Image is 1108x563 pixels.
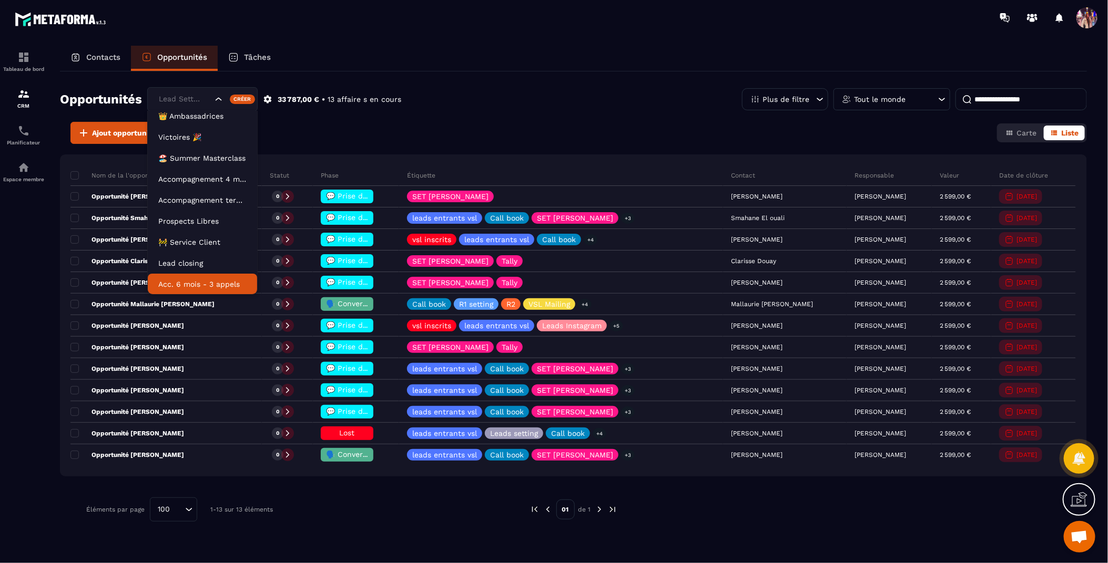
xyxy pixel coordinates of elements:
img: next [595,505,604,514]
p: 2 599,00 € [940,214,971,222]
p: VSL Mailing [528,300,570,308]
p: Opportunités [157,53,207,62]
span: Carte [1016,129,1036,137]
p: [PERSON_NAME] [855,236,906,243]
p: Opportunité [PERSON_NAME] [70,278,184,287]
span: 💬 Prise de contact effectué [326,342,431,351]
p: [DATE] [1016,257,1037,265]
p: 0 [276,236,279,243]
img: prev [543,505,553,514]
p: Éléments par page [86,506,145,513]
p: [PERSON_NAME] [855,430,906,437]
p: 🏖️ Summer Masterclass [158,153,247,163]
p: [PERSON_NAME] [855,387,906,394]
p: 2 599,00 € [940,322,971,329]
p: [DATE] [1016,322,1037,329]
span: 💬 Prise de contact effectué [326,278,431,286]
p: +4 [593,428,606,439]
p: [DATE] [1016,451,1037,458]
p: [DATE] [1016,193,1037,200]
p: +5 [609,320,623,331]
div: Ouvrir le chat [1064,521,1095,552]
p: +3 [621,450,635,461]
p: 0 [276,430,279,437]
p: leads entrants vsl [412,214,477,222]
p: +4 [584,234,597,245]
p: Date de clôture [999,171,1048,180]
p: 👑 Ambassadrices [158,111,247,121]
p: [DATE] [1016,279,1037,286]
p: Plus de filtre [763,96,809,103]
h2: Opportunités [60,89,142,110]
p: 0 [276,257,279,265]
span: 💬 Prise de contact effectué [326,256,431,265]
p: 13 affaire s en cours [328,95,401,105]
p: Responsable [855,171,894,180]
p: +3 [621,363,635,374]
p: • [322,95,325,105]
p: leads entrants vsl [412,408,477,415]
p: [DATE] [1016,300,1037,308]
p: SET [PERSON_NAME] [537,408,613,415]
div: Search for option [147,87,258,111]
p: Accompagnement 4 mois [158,174,247,184]
p: 33 787,00 € [278,95,319,105]
p: 0 [276,279,279,286]
p: Call book [551,430,585,437]
a: formationformationCRM [3,80,45,117]
p: 2 599,00 € [940,343,971,351]
p: [PERSON_NAME] [855,300,906,308]
p: Valeur [940,171,959,180]
p: Opportunité [PERSON_NAME] [70,192,184,201]
p: 0 [276,451,279,458]
p: 0 [276,214,279,222]
p: Contact [731,171,755,180]
p: Étiquette [407,171,435,180]
p: [PERSON_NAME] [855,214,906,222]
a: automationsautomationsEspace membre [3,153,45,190]
p: Accompagnement terminé [158,195,247,205]
p: 2 599,00 € [940,365,971,372]
p: [DATE] [1016,214,1037,222]
p: [PERSON_NAME] [855,408,906,415]
p: Planificateur [3,140,45,145]
span: 🗣️ Conversation en cours [326,299,419,308]
button: Carte [999,126,1043,140]
p: Opportunité [PERSON_NAME] [70,321,184,330]
p: Prospects Libres [158,216,247,226]
p: 01 [556,499,575,519]
span: Lost [339,429,354,437]
p: leads entrants vsl [412,430,477,437]
p: Tally [502,343,517,351]
span: Ajout opportunité [92,128,156,138]
p: leads entrants vsl [464,236,529,243]
p: vsl inscrits [412,236,451,243]
p: Call book [490,214,524,222]
p: R1 setting [459,300,493,308]
p: 1-13 sur 13 éléments [210,506,273,513]
span: 💬 Prise de contact effectué [326,385,431,394]
p: leads entrants vsl [412,365,477,372]
p: Leads Instagram [542,322,602,329]
p: SET [PERSON_NAME] [412,257,489,265]
p: SET [PERSON_NAME] [412,343,489,351]
p: Lead closing [158,258,247,268]
p: SET [PERSON_NAME] [537,387,613,394]
p: 2 599,00 € [940,279,971,286]
p: +3 [621,406,635,418]
button: Liste [1044,126,1085,140]
p: [PERSON_NAME] [855,343,906,351]
p: 0 [276,322,279,329]
p: Opportunité [PERSON_NAME] [70,451,184,459]
p: [DATE] [1016,387,1037,394]
p: [PERSON_NAME] [855,257,906,265]
p: Leads setting [490,430,538,437]
span: 100 [154,504,174,515]
span: 💬 Prise de contact effectué [326,192,431,200]
p: vsl inscrits [412,322,451,329]
p: 2 599,00 € [940,430,971,437]
p: 2 599,00 € [940,408,971,415]
p: 0 [276,387,279,394]
p: Call book [490,408,524,415]
a: Opportunités [131,46,218,71]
